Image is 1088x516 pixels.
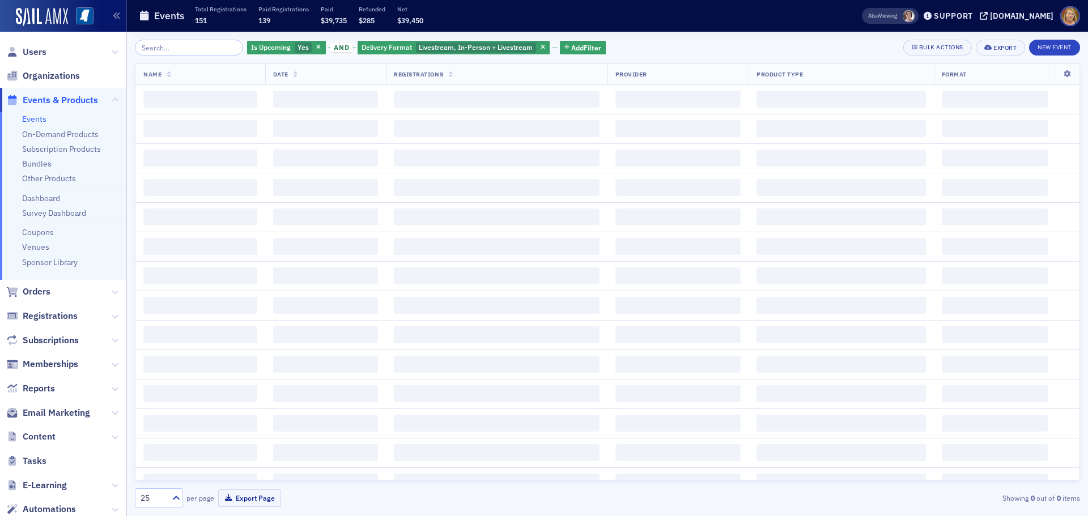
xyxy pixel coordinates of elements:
[6,430,56,443] a: Content
[143,91,257,108] span: ‌
[23,46,46,58] span: Users
[6,285,50,298] a: Orders
[756,91,926,108] span: ‌
[615,415,741,432] span: ‌
[394,444,600,461] span: ‌
[756,70,803,78] span: Product Type
[23,407,90,419] span: Email Marketing
[773,493,1080,503] div: Showing out of items
[22,144,101,154] a: Subscription Products
[976,40,1025,56] button: Export
[143,120,257,137] span: ‌
[6,479,67,492] a: E-Learning
[22,208,86,218] a: Survey Dashboard
[273,356,379,373] span: ‌
[919,44,963,50] div: Bulk Actions
[756,415,926,432] span: ‌
[358,41,550,55] div: Livestream, In-Person + Livestream
[942,356,1048,373] span: ‌
[394,238,600,255] span: ‌
[76,7,93,25] img: SailAMX
[141,492,165,504] div: 25
[321,16,347,25] span: $39,735
[942,70,967,78] span: Format
[615,474,741,491] span: ‌
[135,40,243,56] input: Search…
[6,334,79,347] a: Subscriptions
[394,356,600,373] span: ‌
[942,267,1048,284] span: ‌
[143,70,161,78] span: Name
[273,297,379,314] span: ‌
[903,10,915,22] span: Lydia Carlisle
[297,42,309,52] span: Yes
[143,356,257,373] span: ‌
[23,479,67,492] span: E-Learning
[397,16,423,25] span: $39,450
[328,43,356,52] button: and
[934,11,973,21] div: Support
[143,415,257,432] span: ‌
[22,173,76,184] a: Other Products
[22,193,60,203] a: Dashboard
[756,120,926,137] span: ‌
[143,474,257,491] span: ‌
[394,70,443,78] span: Registrations
[1029,41,1080,52] a: New Event
[1060,6,1080,26] span: Profile
[942,91,1048,108] span: ‌
[6,94,98,106] a: Events & Products
[6,503,76,515] a: Automations
[359,16,375,25] span: $285
[273,91,379,108] span: ‌
[394,474,600,491] span: ‌
[258,16,270,25] span: 139
[756,297,926,314] span: ‌
[571,42,601,53] span: Add Filter
[247,41,326,55] div: Yes
[154,9,185,23] h1: Events
[6,382,55,395] a: Reports
[756,208,926,225] span: ‌
[942,208,1048,225] span: ‌
[273,415,379,432] span: ‌
[359,5,385,13] p: Refunded
[942,326,1048,343] span: ‌
[942,179,1048,196] span: ‌
[143,179,257,196] span: ‌
[273,238,379,255] span: ‌
[942,150,1048,167] span: ‌
[143,385,257,402] span: ‌
[397,5,423,13] p: Net
[756,474,926,491] span: ‌
[23,334,79,347] span: Subscriptions
[273,444,379,461] span: ‌
[273,120,379,137] span: ‌
[362,42,412,52] span: Delivery Format
[321,5,347,13] p: Paid
[23,70,80,82] span: Organizations
[23,285,50,298] span: Orders
[615,356,741,373] span: ‌
[394,385,600,402] span: ‌
[615,326,741,343] span: ‌
[1029,40,1080,56] button: New Event
[143,150,257,167] span: ‌
[143,297,257,314] span: ‌
[195,5,246,13] p: Total Registrations
[273,385,379,402] span: ‌
[218,489,281,507] button: Export Page
[23,382,55,395] span: Reports
[6,46,46,58] a: Users
[22,242,49,252] a: Venues
[16,8,68,26] img: SailAMX
[394,267,600,284] span: ‌
[251,42,291,52] span: Is Upcoming
[330,43,352,52] span: and
[273,179,379,196] span: ‌
[6,455,46,467] a: Tasks
[615,179,741,196] span: ‌
[615,70,647,78] span: Provider
[394,120,600,137] span: ‌
[394,415,600,432] span: ‌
